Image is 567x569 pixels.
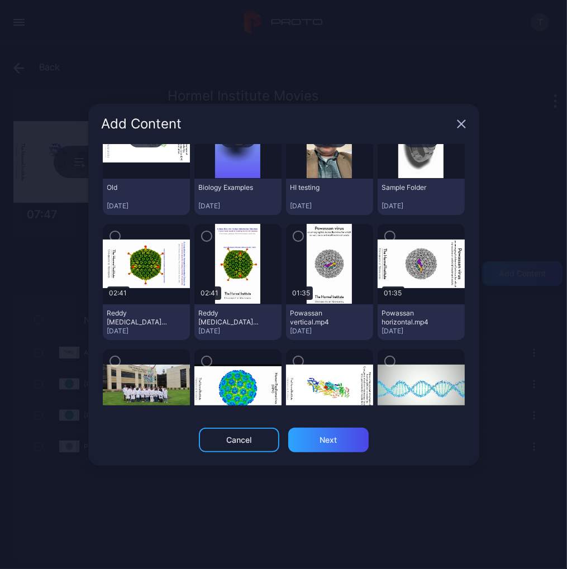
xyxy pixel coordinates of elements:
div: Add Content [102,117,452,131]
div: 02:41 [107,286,130,300]
div: Powassan vertical.mp4 [290,309,352,327]
div: Powassan horizontal.mp4 [382,309,444,327]
div: 02:41 [199,286,221,300]
div: [DATE] [199,202,277,211]
div: [DATE] [107,202,185,211]
div: Sample Folder [382,183,444,192]
div: [DATE] [107,327,185,336]
div: Old [107,183,169,192]
div: Cancel [226,436,251,444]
button: Next [288,428,369,452]
div: [DATE] [382,202,460,211]
div: Reddy adenovirus vertical.mp4 [199,309,260,327]
div: [DATE] [290,327,369,336]
div: 01:35 [290,286,313,300]
div: 01:35 [382,286,404,300]
div: Biology Examples [199,183,260,192]
button: Cancel [199,428,279,452]
div: [DATE] [199,327,277,336]
div: [DATE] [382,327,460,336]
div: Next [320,436,337,444]
div: HI testing [290,183,352,192]
div: [DATE] [290,202,369,211]
div: Reddy adenovirus horizontal.mp4 [107,309,169,327]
